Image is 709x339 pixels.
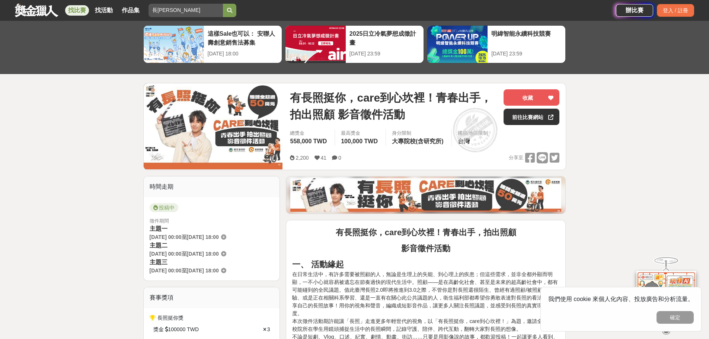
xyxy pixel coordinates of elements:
[143,25,282,63] a: 這樣Sale也可以： 安聯人壽創意銷售法募集[DATE] 18:00
[153,326,164,333] span: 獎金
[657,4,694,17] div: 登入 / 註冊
[144,83,283,169] img: Cover Image
[150,268,182,274] span: [DATE] 00:00
[182,234,187,240] span: 至
[657,311,694,324] button: 確定
[267,326,270,332] span: 3
[187,251,219,257] span: [DATE] 18:00
[187,268,219,274] span: [DATE] 18:00
[144,287,280,308] div: 賽事獎項
[187,234,219,240] span: [DATE] 18:00
[285,25,424,63] a: 2025日立冷氣夢想成徵計畫[DATE] 23:59
[290,138,327,144] span: 558,000 TWD
[292,260,344,269] strong: 一、 活動緣起
[208,50,278,58] div: [DATE] 18:00
[392,129,445,137] div: 身分限制
[392,138,444,144] span: 大專院校(含研究所)
[341,129,380,137] span: 最高獎金
[144,176,280,197] div: 時間走期
[504,109,559,125] a: 前往比賽網站
[182,268,187,274] span: 至
[349,50,420,58] div: [DATE] 23:59
[150,226,167,232] span: 主題一
[509,152,523,163] span: 分享至
[491,50,562,58] div: [DATE] 23:59
[636,270,696,319] img: d2146d9a-e6f6-4337-9592-8cefde37ba6b.png
[336,228,516,237] strong: 有長照挺你，care到心坎裡！青春出手，拍出照顧
[290,178,561,212] img: 35ad34ac-3361-4bcf-919e-8d747461931d.jpg
[296,155,309,161] span: 2,200
[290,129,329,137] span: 總獎金
[150,251,182,257] span: [DATE] 00:00
[504,89,559,106] button: 收藏
[150,242,167,249] span: 主題二
[491,29,562,46] div: 明緯智能永續科技競賽
[168,326,186,333] span: 100000
[92,5,116,16] a: 找活動
[427,25,566,63] a: 明緯智能永續科技競賽[DATE] 23:59
[150,218,169,224] span: 徵件期間
[401,244,450,253] strong: 影音徵件活動
[321,155,327,161] span: 41
[208,29,278,46] div: 這樣Sale也可以： 安聯人壽創意銷售法募集
[616,4,653,17] a: 辦比賽
[290,89,498,123] span: 有長照挺你，care到心坎裡！青春出手，拍出照顧 影音徵件活動
[119,5,143,16] a: 作品集
[157,315,183,321] span: 長照挺你獎
[187,326,199,333] span: TWD
[65,5,89,16] a: 找比賽
[349,29,420,46] div: 2025日立冷氣夢想成徵計畫
[150,203,178,212] span: 投稿中
[182,251,187,257] span: 至
[150,259,167,265] span: 主題三
[341,138,378,144] span: 100,000 TWD
[338,155,341,161] span: 0
[148,4,223,17] input: 2025土地銀行校園金融創意挑戰賽：從你出發 開啟智慧金融新頁
[150,234,182,240] span: [DATE] 00:00
[548,296,694,302] span: 我們使用 cookie 來個人化內容、投放廣告和分析流量。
